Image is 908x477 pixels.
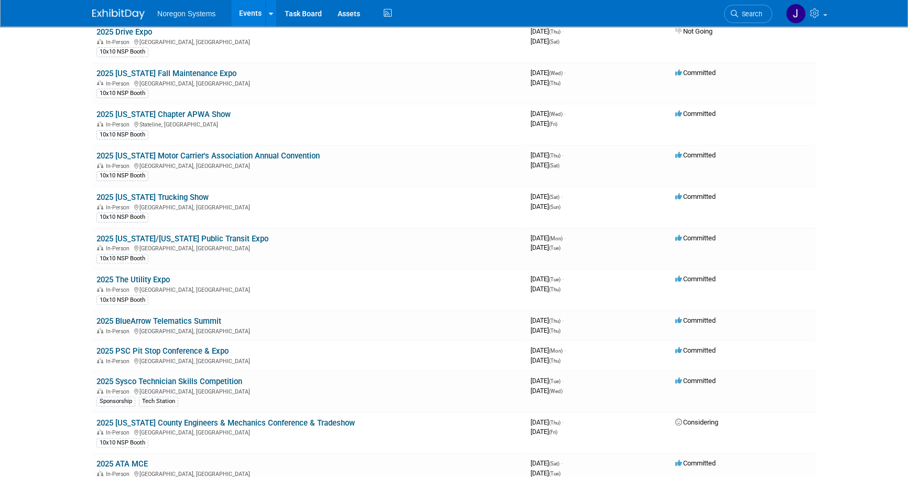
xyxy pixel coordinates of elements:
[96,377,242,386] a: 2025 Sysco Technician Skills Competition
[92,9,145,19] img: ExhibitDay
[549,80,560,86] span: (Thu)
[675,316,716,324] span: Committed
[675,234,716,242] span: Committed
[531,377,564,385] span: [DATE]
[738,10,762,18] span: Search
[96,193,209,202] a: 2025 [US_STATE] Trucking Show
[675,110,716,118] span: Committed
[96,203,522,211] div: [GEOGRAPHIC_DATA], [GEOGRAPHIC_DATA]
[531,193,563,200] span: [DATE]
[531,469,560,477] span: [DATE]
[562,275,564,283] span: -
[96,275,170,284] a: 2025 The Utility Expo
[531,459,563,467] span: [DATE]
[96,161,522,169] div: [GEOGRAPHIC_DATA], [GEOGRAPHIC_DATA]
[549,348,563,354] span: (Mon)
[675,151,716,159] span: Committed
[106,287,133,293] span: In-Person
[549,429,557,435] span: (Fri)
[531,285,560,293] span: [DATE]
[96,428,522,436] div: [GEOGRAPHIC_DATA], [GEOGRAPHIC_DATA]
[549,461,559,467] span: (Sat)
[157,9,215,18] span: Noregon Systems
[97,80,103,86] img: In-Person Event
[549,277,560,282] span: (Tue)
[562,151,564,159] span: -
[549,111,563,117] span: (Wed)
[97,358,103,363] img: In-Person Event
[531,356,560,364] span: [DATE]
[562,377,564,385] span: -
[97,287,103,292] img: In-Person Event
[96,130,148,140] div: 10x10 NSP Booth
[96,326,522,335] div: [GEOGRAPHIC_DATA], [GEOGRAPHIC_DATA]
[96,316,221,326] a: 2025 BlueArrow Telematics Summit
[531,346,566,354] span: [DATE]
[549,70,563,76] span: (Wed)
[96,346,229,356] a: 2025 PSC Pit Stop Conference & Expo
[96,418,355,428] a: 2025 [US_STATE] County Engineers & Mechanics Conference & Tradeshow
[531,203,560,210] span: [DATE]
[724,5,772,23] a: Search
[549,236,563,241] span: (Mon)
[561,459,563,467] span: -
[564,69,566,77] span: -
[786,4,806,24] img: Johana Gil
[675,418,718,426] span: Considering
[675,27,712,35] span: Not Going
[549,318,560,324] span: (Thu)
[96,27,152,37] a: 2025 Drive Expo
[96,254,148,263] div: 10x10 NSP Booth
[96,171,148,181] div: 10x10 NSP Booth
[549,420,560,426] span: (Thu)
[97,121,103,126] img: In-Person Event
[97,163,103,168] img: In-Person Event
[549,194,559,200] span: (Sat)
[531,428,557,436] span: [DATE]
[549,29,560,35] span: (Thu)
[561,193,563,200] span: -
[675,275,716,283] span: Committed
[106,204,133,211] span: In-Person
[96,79,522,87] div: [GEOGRAPHIC_DATA], [GEOGRAPHIC_DATA]
[549,471,560,476] span: (Tue)
[549,388,563,394] span: (Wed)
[96,356,522,365] div: [GEOGRAPHIC_DATA], [GEOGRAPHIC_DATA]
[96,397,135,406] div: Sponsorship
[531,275,564,283] span: [DATE]
[549,204,560,210] span: (Sun)
[96,47,148,57] div: 10x10 NSP Booth
[106,245,133,252] span: In-Person
[97,429,103,434] img: In-Person Event
[564,346,566,354] span: -
[97,328,103,333] img: In-Person Event
[549,245,560,251] span: (Tue)
[531,418,564,426] span: [DATE]
[531,234,566,242] span: [DATE]
[562,316,564,324] span: -
[96,285,522,293] div: [GEOGRAPHIC_DATA], [GEOGRAPHIC_DATA]
[531,316,564,324] span: [DATE]
[531,243,560,251] span: [DATE]
[549,121,557,127] span: (Fri)
[96,459,148,469] a: 2025 ATA MCE
[531,37,559,45] span: [DATE]
[106,163,133,169] span: In-Person
[564,234,566,242] span: -
[675,69,716,77] span: Committed
[96,438,148,448] div: 10x10 NSP Booth
[97,204,103,209] img: In-Person Event
[97,39,103,44] img: In-Person Event
[106,328,133,335] span: In-Person
[549,378,560,384] span: (Tue)
[106,80,133,87] span: In-Person
[96,387,522,395] div: [GEOGRAPHIC_DATA], [GEOGRAPHIC_DATA]
[96,234,268,243] a: 2025 [US_STATE]/[US_STATE] Public Transit Expo
[97,388,103,394] img: In-Person Event
[549,358,560,364] span: (Thu)
[531,110,566,118] span: [DATE]
[675,193,716,200] span: Committed
[549,153,560,158] span: (Thu)
[96,37,522,46] div: [GEOGRAPHIC_DATA], [GEOGRAPHIC_DATA]
[97,471,103,476] img: In-Person Event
